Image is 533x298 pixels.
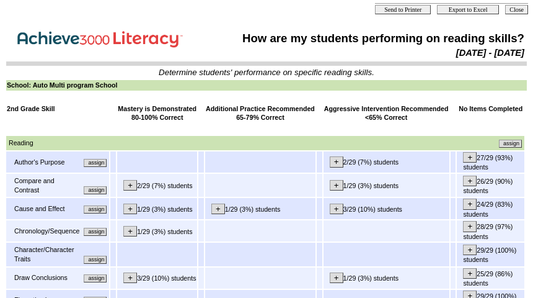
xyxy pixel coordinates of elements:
td: Determine students' performance on specific reading skills. [7,68,526,77]
td: 3/29 (10%) students [117,268,197,289]
td: 2/29 (7%) students [117,174,197,197]
td: 2/29 (7%) students [324,151,449,173]
input: + [330,273,343,283]
td: Aggressive Intervention Recommended <65% Correct [324,104,449,123]
input: + [463,199,477,209]
input: Assign additional materials that assess this skill. [84,256,107,264]
td: 28/29 (97%) students [457,220,524,242]
td: Chronology/Sequence [14,226,80,237]
img: Achieve3000 Reports Logo [9,24,195,51]
td: Reading [8,138,264,148]
input: Export to Excel [437,5,499,14]
td: 1/29 (3%) students [324,174,449,197]
input: + [123,204,137,214]
td: School: Auto Multi program School [6,80,527,91]
td: Mastery is Demonstrated 80-100% Correct [117,104,197,123]
td: Author's Purpose [14,157,80,168]
input: + [463,268,477,279]
input: + [211,204,225,214]
td: 25/29 (86%) students [457,268,524,289]
td: No Items Completed [457,104,524,123]
td: 24/29 (83%) students [457,198,524,219]
input: + [123,226,137,237]
td: 3/29 (10%) students [324,198,449,219]
input: + [463,245,477,255]
td: Additional Practice Recommended 65-79% Correct [205,104,315,123]
td: How are my students performing on reading skills? [214,31,525,46]
td: Character/Character Traits [14,245,80,264]
td: 27/29 (93%) students [457,151,524,173]
input: + [463,221,477,232]
td: Cause and Effect [14,204,80,214]
input: Assign additional materials that assess this skill. [499,140,522,148]
input: + [330,204,343,214]
input: Assign additional materials that assess this skill. [84,274,107,282]
td: 2nd Grade Skill [6,104,109,123]
td: 1/29 (3%) students [205,198,315,219]
input: + [330,180,343,191]
input: + [123,180,137,191]
input: + [123,273,137,283]
input: + [330,156,343,167]
input: Assign additional materials that assess this skill. [84,186,107,194]
td: Compare and Contrast [14,176,80,195]
input: Close [505,5,528,14]
td: 26/29 (90%) students [457,174,524,197]
td: 1/29 (3%) students [117,198,197,219]
input: Send to Printer [375,5,431,14]
td: [DATE] - [DATE] [214,47,525,58]
input: + [463,152,477,163]
input: Assign additional materials that assess this skill. [84,159,107,167]
td: 1/29 (3%) students [324,268,449,289]
td: Draw Conclusions [14,273,76,283]
td: 1/29 (3%) students [117,220,197,242]
input: + [463,176,477,186]
input: Assign additional materials that assess this skill. [84,228,107,236]
input: Assign additional materials that assess this skill. [84,205,107,214]
td: 29/29 (100%) students [457,243,524,266]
